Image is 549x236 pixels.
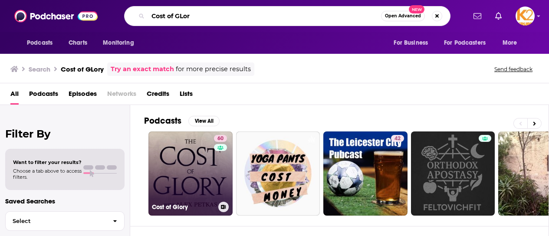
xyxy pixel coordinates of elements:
[14,8,98,24] img: Podchaser - Follow, Share and Rate Podcasts
[496,35,528,51] button: open menu
[516,7,535,26] span: Logged in as K2Krupp
[214,135,227,142] a: 60
[29,65,50,73] h3: Search
[176,64,251,74] span: for more precise results
[144,115,220,126] a: PodcastsView All
[124,6,450,26] div: Search podcasts, credits, & more...
[69,87,97,105] a: Episodes
[107,87,136,105] span: Networks
[5,211,125,231] button: Select
[503,37,517,49] span: More
[516,7,535,26] button: Show profile menu
[394,37,428,49] span: For Business
[516,7,535,26] img: User Profile
[381,11,425,21] button: Open AdvancedNew
[13,159,82,165] span: Want to filter your results?
[148,131,233,216] a: 60Cost of Glory
[385,14,421,18] span: Open Advanced
[144,115,181,126] h2: Podcasts
[388,35,439,51] button: open menu
[21,35,64,51] button: open menu
[470,9,485,23] a: Show notifications dropdown
[492,66,535,73] button: Send feedback
[323,131,408,216] a: 42
[10,87,19,105] a: All
[111,64,174,74] a: Try an exact match
[69,37,87,49] span: Charts
[217,134,224,143] span: 60
[5,197,125,205] p: Saved Searches
[180,87,193,105] a: Lists
[148,9,381,23] input: Search podcasts, credits, & more...
[6,218,106,224] span: Select
[409,5,424,13] span: New
[63,35,92,51] a: Charts
[13,168,82,180] span: Choose a tab above to access filters.
[97,35,145,51] button: open menu
[61,65,104,73] h3: Cost of GLory
[438,35,498,51] button: open menu
[394,134,401,143] span: 42
[152,203,215,211] h3: Cost of Glory
[29,87,58,105] a: Podcasts
[103,37,134,49] span: Monitoring
[391,135,404,142] a: 42
[147,87,169,105] a: Credits
[27,37,53,49] span: Podcasts
[5,128,125,140] h2: Filter By
[492,9,505,23] a: Show notifications dropdown
[444,37,486,49] span: For Podcasters
[188,116,220,126] button: View All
